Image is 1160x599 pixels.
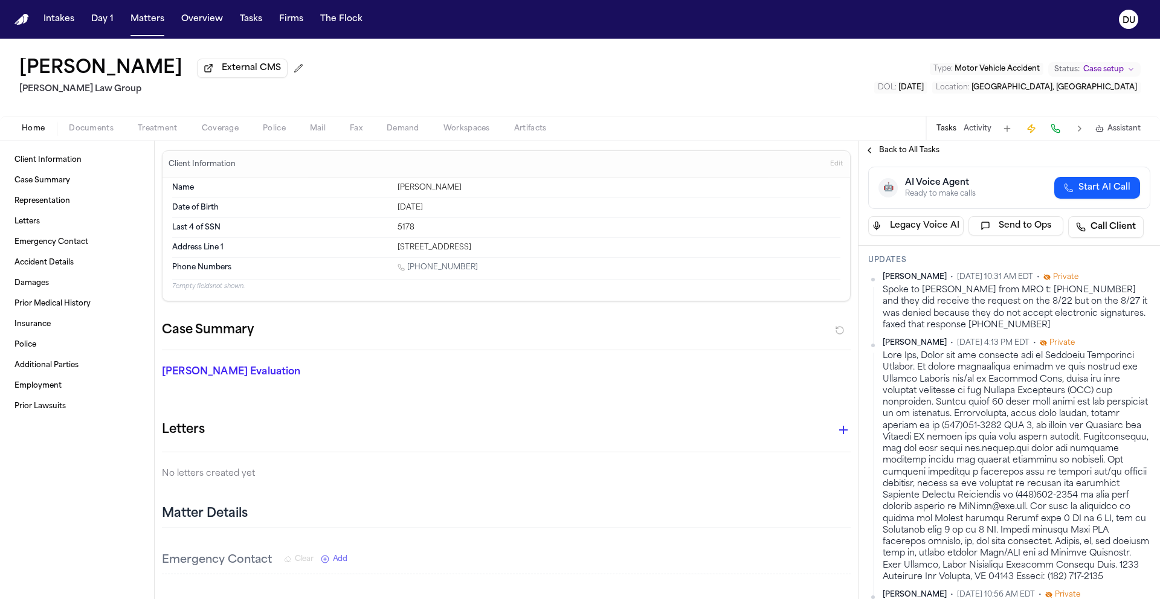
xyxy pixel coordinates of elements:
[874,82,927,94] button: Edit DOL: 2025-04-14
[1083,65,1124,74] span: Case setup
[172,243,390,252] dt: Address Line 1
[202,124,239,133] span: Coverage
[10,397,144,416] a: Prior Lawsuits
[172,223,390,232] dt: Last 4 of SSN
[1023,120,1040,137] button: Create Immediate Task
[126,8,169,30] button: Matters
[971,84,1137,91] span: [GEOGRAPHIC_DATA], [GEOGRAPHIC_DATA]
[957,338,1029,348] span: [DATE] 4:13 PM EDT
[883,272,947,282] span: [PERSON_NAME]
[936,124,956,133] button: Tasks
[10,253,144,272] a: Accident Details
[321,554,347,564] button: Add New
[1049,338,1075,348] span: Private
[898,84,924,91] span: [DATE]
[905,177,976,189] div: AI Voice Agent
[10,171,144,190] a: Case Summary
[315,8,367,30] button: The Flock
[1047,120,1064,137] button: Make a Call
[162,420,205,440] h1: Letters
[162,552,272,569] h3: Emergency Contact
[387,124,419,133] span: Demand
[10,315,144,334] a: Insurance
[398,203,840,213] div: [DATE]
[933,65,953,72] span: Type :
[172,203,390,213] dt: Date of Birth
[10,232,144,252] a: Emergency Contact
[1048,62,1141,77] button: Change status from Case setup
[172,263,231,272] span: Phone Numbers
[69,124,114,133] span: Documents
[263,124,286,133] span: Police
[398,263,478,272] a: Call 1 (754) 366-8736
[932,82,1141,94] button: Edit Location: Hollywood, FL
[284,554,314,564] button: Clear Emergency Contact
[1107,124,1141,133] span: Assistant
[162,505,248,522] h2: Matter Details
[1037,272,1040,282] span: •
[10,274,144,293] a: Damages
[295,554,314,564] span: Clear
[14,14,29,25] img: Finch Logo
[968,216,1064,235] button: Send to Ops
[443,124,490,133] span: Workspaces
[162,321,254,340] h2: Case Summary
[176,8,228,30] button: Overview
[1054,177,1140,199] button: Start AI Call
[950,272,953,282] span: •
[39,8,79,30] a: Intakes
[999,120,1016,137] button: Add Task
[879,146,939,155] span: Back to All Tasks
[826,155,846,174] button: Edit
[172,282,840,291] p: 7 empty fields not shown.
[166,159,238,169] h3: Client Information
[333,554,347,564] span: Add
[398,223,840,232] div: 5178
[19,82,308,97] h2: [PERSON_NAME] Law Group
[10,376,144,396] a: Employment
[957,272,1033,282] span: [DATE] 10:31 AM EDT
[859,146,946,155] button: Back to All Tasks
[955,65,1040,72] span: Motor Vehicle Accident
[905,189,976,199] div: Ready to make calls
[964,124,991,133] button: Activity
[868,255,1150,265] h3: Updates
[514,124,547,133] span: Artifacts
[936,84,970,91] span: Location :
[86,8,118,30] button: Day 1
[162,365,382,379] p: [PERSON_NAME] Evaluation
[10,294,144,313] a: Prior Medical History
[830,160,843,168] span: Edit
[878,84,897,91] span: DOL :
[883,350,1150,583] div: Lore Ips, Dolor sit ame consecte adi el Seddoeiu Temporinci Utlabor. Et dolore magnaaliqua enimad...
[274,8,308,30] button: Firms
[1053,272,1078,282] span: Private
[1078,182,1130,194] span: Start AI Call
[138,124,178,133] span: Treatment
[172,183,390,193] dt: Name
[197,59,288,78] button: External CMS
[398,243,840,252] div: [STREET_ADDRESS]
[162,467,851,481] p: No letters created yet
[1054,65,1080,74] span: Status:
[883,182,894,194] span: 🤖
[883,284,1150,331] div: Spoke to [PERSON_NAME] from MRO t: [PHONE_NUMBER] and they did receive the request on the 8/22 bu...
[1068,216,1144,238] a: Call Client
[19,58,182,80] button: Edit matter name
[350,124,362,133] span: Fax
[950,338,953,348] span: •
[310,124,326,133] span: Mail
[868,216,964,235] button: Legacy Voice AI
[10,150,144,170] a: Client Information
[1033,338,1036,348] span: •
[930,63,1043,75] button: Edit Type: Motor Vehicle Accident
[22,124,45,133] span: Home
[1095,124,1141,133] button: Assistant
[10,356,144,375] a: Additional Parties
[235,8,267,30] button: Tasks
[10,335,144,354] a: Police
